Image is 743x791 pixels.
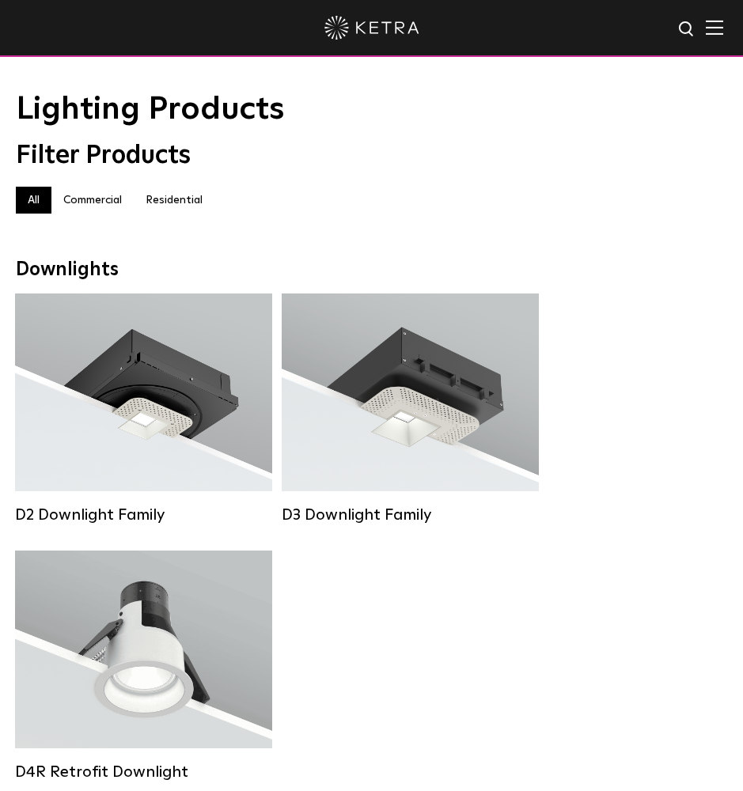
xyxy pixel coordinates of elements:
div: D3 Downlight Family [282,505,539,524]
label: Commercial [51,187,134,214]
label: All [16,187,51,214]
span: Lighting Products [16,93,284,125]
a: D4R Retrofit Downlight Lumen Output:800Colors:White / BlackBeam Angles:15° / 25° / 40° / 60°Watta... [15,551,272,784]
img: search icon [677,20,697,40]
img: Hamburger%20Nav.svg [706,20,723,35]
a: D2 Downlight Family Lumen Output:1200Colors:White / Black / Gloss Black / Silver / Bronze / Silve... [15,293,272,527]
img: ketra-logo-2019-white [324,16,419,40]
div: D4R Retrofit Downlight [15,763,272,782]
div: Filter Products [16,141,727,171]
div: Downlights [16,259,727,282]
a: D3 Downlight Family Lumen Output:700 / 900 / 1100Colors:White / Black / Silver / Bronze / Paintab... [282,293,539,527]
div: D2 Downlight Family [15,505,272,524]
label: Residential [134,187,214,214]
